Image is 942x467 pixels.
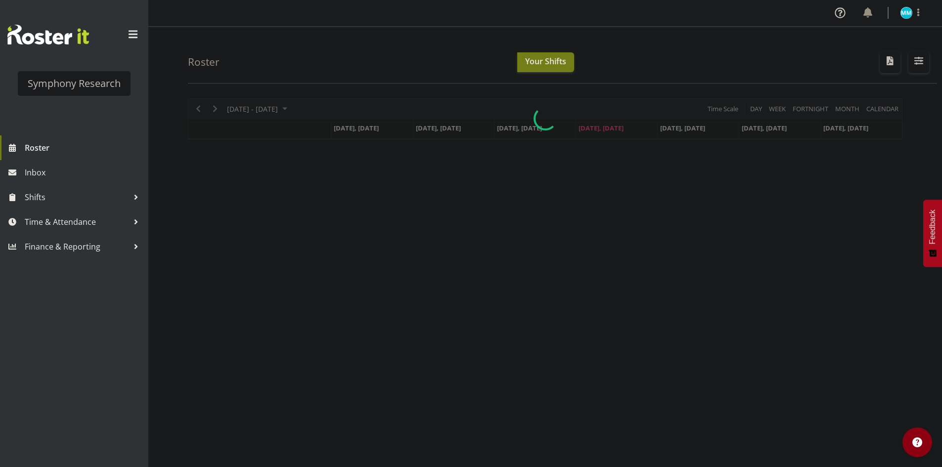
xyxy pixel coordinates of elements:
[28,76,121,91] div: Symphony Research
[188,56,220,68] h4: Roster
[923,200,942,267] button: Feedback - Show survey
[908,51,929,73] button: Filter Shifts
[25,140,143,155] span: Roster
[928,210,937,244] span: Feedback
[880,51,900,73] button: Download a PDF of the roster according to the set date range.
[7,25,89,44] img: Rosterit website logo
[25,214,129,229] span: Time & Attendance
[900,7,912,19] img: murphy-mulholland11450.jpg
[912,437,922,447] img: help-xxl-2.png
[525,56,566,67] span: Your Shifts
[25,190,129,205] span: Shifts
[25,239,129,254] span: Finance & Reporting
[517,52,574,72] button: Your Shifts
[25,165,143,180] span: Inbox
